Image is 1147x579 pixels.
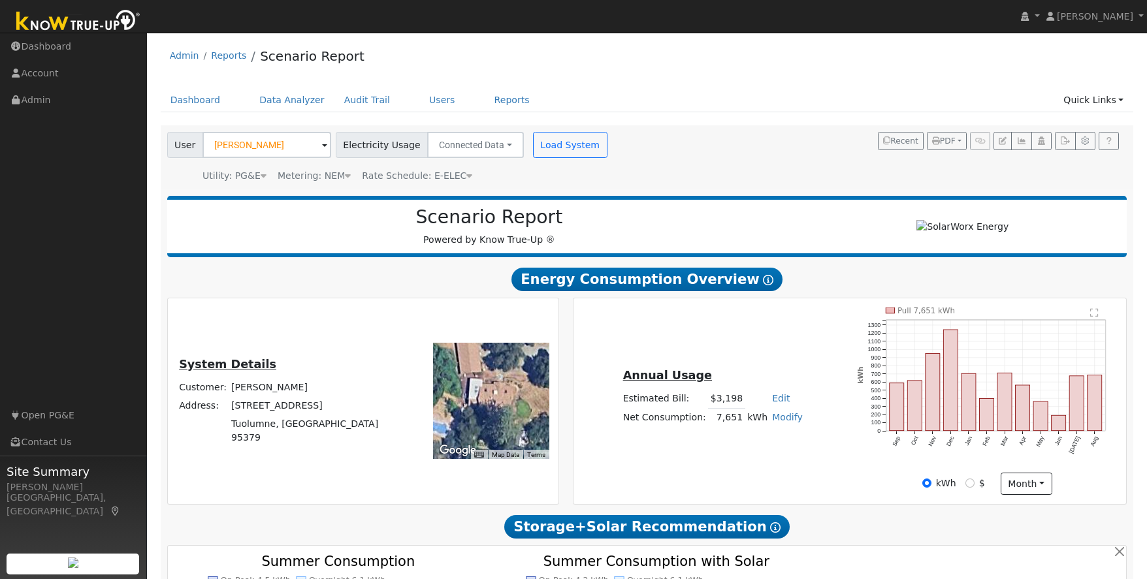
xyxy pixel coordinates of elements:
text: Summer Consumption with Solar [543,553,769,569]
text: 600 [871,379,880,385]
span: Electricity Usage [336,132,428,158]
text:  [1090,307,1099,317]
h2: Scenario Report [180,206,798,228]
rect: onclick="" [1069,376,1084,431]
img: Know True-Up [10,7,147,37]
button: Connected Data [427,132,524,158]
rect: onclick="" [889,383,903,431]
rect: onclick="" [926,354,940,431]
text: Jan [963,435,973,446]
text: 100 [871,420,880,426]
label: kWh [936,477,956,490]
text: Nov [927,435,937,447]
button: Edit User [994,132,1012,150]
text: Jun [1054,435,1063,446]
a: Audit Trail [334,88,400,112]
text: 900 [871,354,880,361]
a: Users [419,88,465,112]
text: 500 [871,387,880,394]
text: 1100 [867,338,880,345]
text: Summer Consumption [261,553,415,569]
div: Utility: PG&E [202,169,267,183]
text: 300 [871,403,880,410]
td: kWh [745,408,770,427]
input: $ [965,478,975,488]
rect: onclick="" [979,399,994,431]
text: Sep [891,435,901,448]
text: 400 [871,395,880,401]
img: retrieve [68,557,78,568]
text: Oct [909,435,919,446]
a: Modify [772,412,803,422]
text: Feb [981,435,992,447]
rect: onclick="" [943,330,958,431]
rect: onclick="" [1052,416,1066,431]
td: [STREET_ADDRESS] [229,396,389,415]
u: System Details [179,358,276,371]
span: [PERSON_NAME] [1057,11,1133,22]
text: Aug [1090,435,1100,448]
text: kWh [856,367,865,384]
img: SolarWorx Energy [916,220,1009,234]
span: Storage+Solar Recommendation [504,515,789,539]
span: Alias: None [362,170,472,181]
rect: onclick="" [997,373,1012,431]
a: Dashboard [161,88,231,112]
div: [GEOGRAPHIC_DATA], [GEOGRAPHIC_DATA] [7,491,140,518]
i: Show Help [770,522,781,533]
rect: onclick="" [1088,375,1102,431]
span: Site Summary [7,463,140,480]
text: 1300 [867,322,880,328]
a: Map [110,506,121,516]
td: Tuolumne, [GEOGRAPHIC_DATA] 95379 [229,415,389,447]
td: 7,651 [708,408,745,427]
text: 0 [877,428,880,434]
td: Net Consumption: [621,408,708,427]
button: PDF [927,132,967,150]
button: Multi-Series Graph [1011,132,1031,150]
text: Dec [945,435,956,447]
a: Open this area in Google Maps (opens a new window) [436,442,479,459]
button: Keyboard shortcuts [474,450,483,460]
a: Quick Links [1054,88,1133,112]
a: Reports [211,50,246,61]
rect: onclick="" [961,373,976,431]
td: [PERSON_NAME] [229,378,389,396]
td: Address: [177,396,229,415]
i: Show Help [763,275,773,285]
td: Estimated Bill: [621,389,708,408]
input: kWh [922,478,931,488]
text: Mar [999,435,1010,447]
button: Login As [1031,132,1052,150]
a: Data Analyzer [250,88,334,112]
span: User [167,132,203,158]
rect: onclick="" [1016,385,1030,431]
label: $ [979,477,985,490]
a: Scenario Report [260,48,364,64]
a: Terms (opens in new tab) [527,451,545,458]
input: Select a User [202,132,331,158]
span: PDF [932,136,956,146]
a: Admin [170,50,199,61]
td: Customer: [177,378,229,396]
button: Recent [878,132,924,150]
text: [DATE] [1068,435,1082,454]
text: 700 [871,371,880,377]
img: Google [436,442,479,459]
text: 200 [871,411,880,418]
span: Energy Consumption Overview [511,268,782,291]
text: May [1035,435,1045,448]
u: Annual Usage [623,369,712,382]
rect: onclick="" [1033,401,1048,431]
div: Powered by Know True-Up ® [174,206,805,247]
td: $3,198 [708,389,745,408]
text: Apr [1018,435,1027,446]
button: Map Data [492,450,519,460]
button: Settings [1075,132,1095,150]
text: 1200 [867,330,880,336]
button: Load System [533,132,607,158]
a: Edit [772,393,790,403]
button: month [1001,473,1052,495]
a: Help Link [1099,132,1119,150]
text: 800 [871,362,880,369]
